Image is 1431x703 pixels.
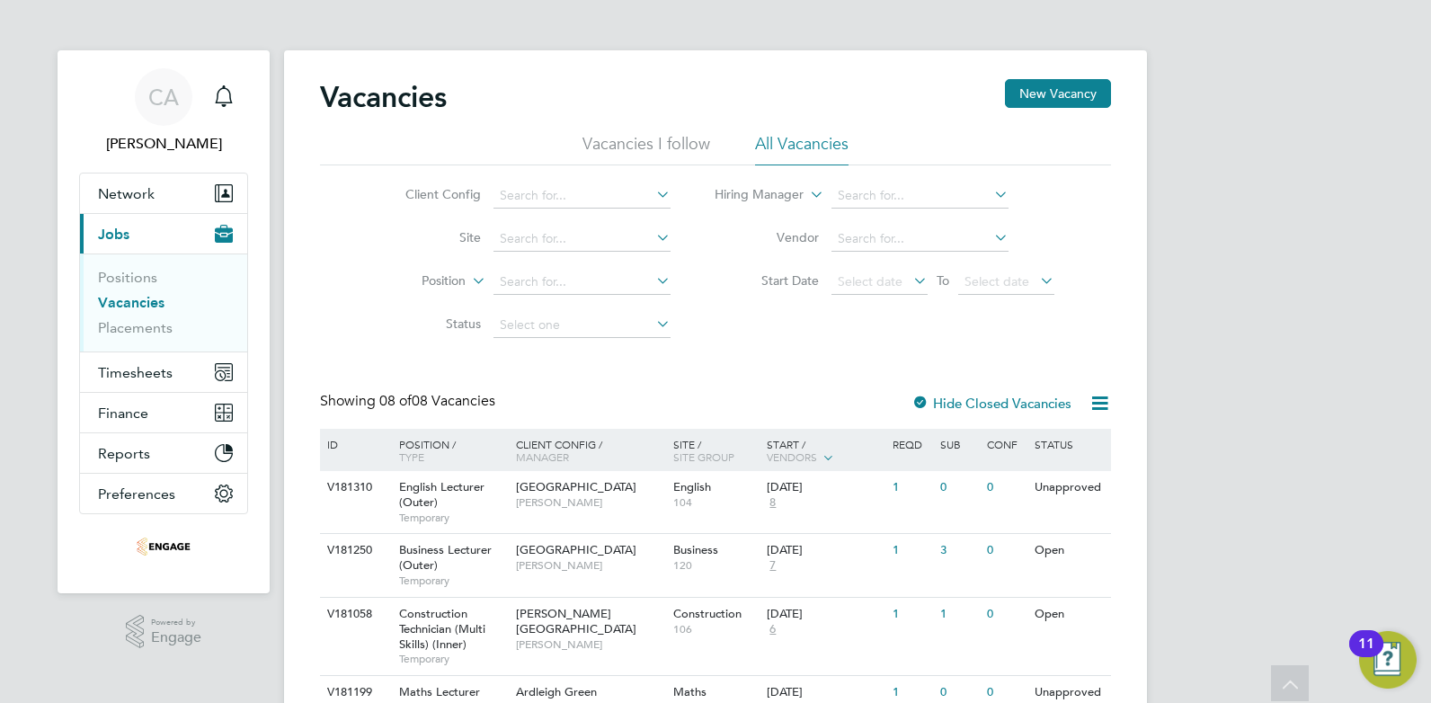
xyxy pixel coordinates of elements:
[715,229,819,245] label: Vendor
[98,485,175,503] span: Preferences
[98,294,164,311] a: Vacancies
[888,471,935,504] div: 1
[888,429,935,459] div: Reqd
[982,429,1029,459] div: Conf
[148,85,179,109] span: CA
[936,471,982,504] div: 0
[1030,598,1108,631] div: Open
[767,685,884,700] div: [DATE]
[399,511,507,525] span: Temporary
[98,405,148,422] span: Finance
[98,319,173,336] a: Placements
[493,270,671,295] input: Search for...
[1030,534,1108,567] div: Open
[137,532,191,561] img: omniapeople-logo-retina.png
[58,50,270,593] nav: Main navigation
[378,186,481,202] label: Client Config
[516,606,636,636] span: [PERSON_NAME][GEOGRAPHIC_DATA]
[399,449,424,464] span: Type
[516,558,664,573] span: [PERSON_NAME]
[516,684,597,699] span: Ardleigh Green
[98,226,129,243] span: Jobs
[673,558,759,573] span: 120
[673,606,742,621] span: Construction
[80,393,247,432] button: Finance
[888,598,935,631] div: 1
[1005,79,1111,108] button: New Vacancy
[151,615,201,630] span: Powered by
[493,313,671,338] input: Select one
[767,495,778,511] span: 8
[964,273,1029,289] span: Select date
[386,429,511,472] div: Position /
[80,254,247,351] div: Jobs
[80,352,247,392] button: Timesheets
[767,480,884,495] div: [DATE]
[715,272,819,289] label: Start Date
[767,607,884,622] div: [DATE]
[755,133,849,165] li: All Vacancies
[79,68,248,155] a: CA[PERSON_NAME]
[399,652,507,666] span: Temporary
[673,542,718,557] span: Business
[767,622,778,637] span: 6
[582,133,710,165] li: Vacancies I follow
[831,227,1009,252] input: Search for...
[80,474,247,513] button: Preferences
[936,598,982,631] div: 1
[1359,631,1417,689] button: Open Resource Center, 11 new notifications
[320,79,447,115] h2: Vacancies
[931,269,955,292] span: To
[936,429,982,459] div: Sub
[516,542,636,557] span: [GEOGRAPHIC_DATA]
[362,272,466,290] label: Position
[323,429,386,459] div: ID
[673,479,711,494] span: English
[767,543,884,558] div: [DATE]
[516,449,569,464] span: Manager
[323,471,386,504] div: V181310
[669,429,763,472] div: Site /
[80,214,247,254] button: Jobs
[982,534,1029,567] div: 0
[911,395,1071,412] label: Hide Closed Vacancies
[80,433,247,473] button: Reports
[673,684,707,699] span: Maths
[98,364,173,381] span: Timesheets
[831,183,1009,209] input: Search for...
[762,429,888,474] div: Start /
[673,449,734,464] span: Site Group
[379,392,412,410] span: 08 of
[323,534,386,567] div: V181250
[79,532,248,561] a: Go to home page
[98,185,155,202] span: Network
[378,229,481,245] label: Site
[511,429,669,472] div: Client Config /
[982,471,1029,504] div: 0
[888,534,935,567] div: 1
[126,615,202,649] a: Powered byEngage
[378,316,481,332] label: Status
[399,542,492,573] span: Business Lecturer (Outer)
[399,574,507,588] span: Temporary
[982,598,1029,631] div: 0
[151,630,201,645] span: Engage
[399,606,485,652] span: Construction Technician (Multi Skills) (Inner)
[323,598,386,631] div: V181058
[493,183,671,209] input: Search for...
[673,622,759,636] span: 106
[516,479,636,494] span: [GEOGRAPHIC_DATA]
[838,273,902,289] span: Select date
[673,495,759,510] span: 104
[98,269,157,286] a: Positions
[767,449,817,464] span: Vendors
[516,495,664,510] span: [PERSON_NAME]
[493,227,671,252] input: Search for...
[79,133,248,155] span: Charlotte Allen
[320,392,499,411] div: Showing
[98,445,150,462] span: Reports
[516,637,664,652] span: [PERSON_NAME]
[399,479,484,510] span: English Lecturer (Outer)
[1030,429,1108,459] div: Status
[1358,644,1374,667] div: 11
